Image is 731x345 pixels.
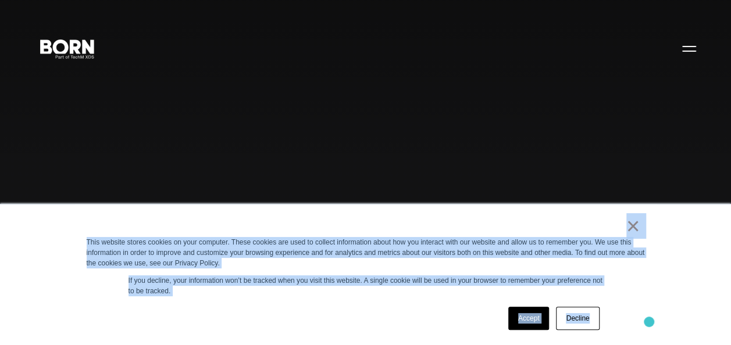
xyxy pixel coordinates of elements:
p: If you decline, your information won’t be tracked when you visit this website. A single cookie wi... [129,275,603,296]
a: × [626,221,640,231]
div: This website stores cookies on your computer. These cookies are used to collect information about... [87,237,645,268]
a: Decline [556,307,599,330]
button: Open [675,36,703,60]
a: Accept [508,307,550,330]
